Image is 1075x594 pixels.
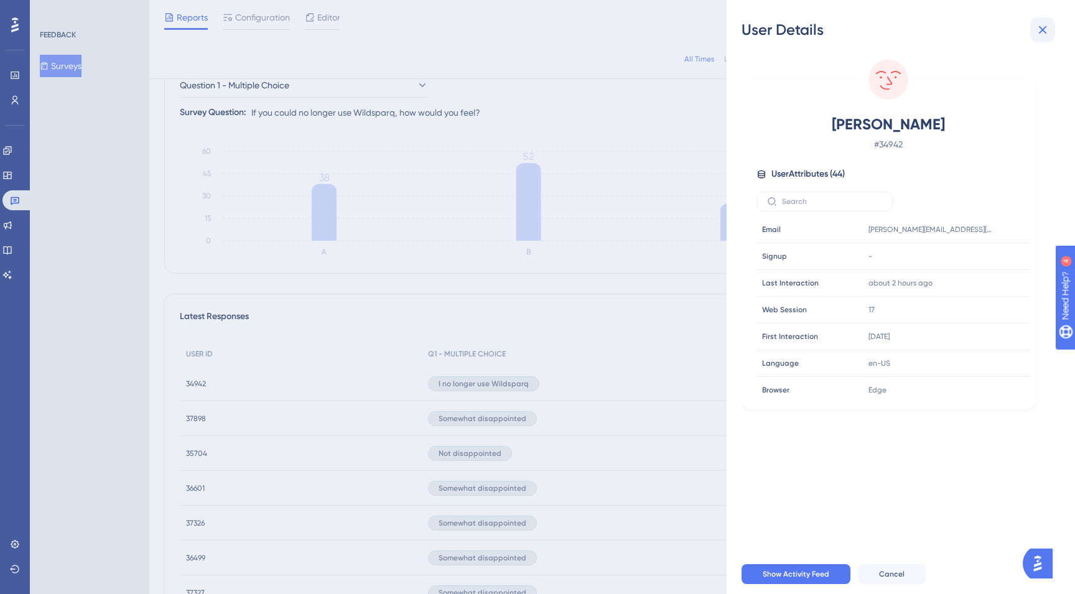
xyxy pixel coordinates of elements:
span: User Attributes ( 44 ) [771,167,845,182]
span: - [868,251,872,261]
span: Last Interaction [762,278,819,288]
button: Show Activity Feed [742,564,850,584]
span: Need Help? [29,3,78,18]
span: Browser [762,385,789,395]
span: en-US [868,358,890,368]
span: First Interaction [762,332,818,341]
span: [PERSON_NAME] [779,114,998,134]
iframe: UserGuiding AI Assistant Launcher [1023,545,1060,582]
span: Show Activity Feed [763,569,829,579]
time: [DATE] [868,332,890,341]
div: User Details [742,20,1060,40]
span: # 34942 [779,137,998,152]
button: Cancel [858,564,926,584]
input: Search [782,197,883,206]
span: Email [762,225,781,234]
time: about 2 hours ago [868,279,933,287]
span: Web Session [762,305,807,315]
div: 4 [86,6,90,16]
span: Language [762,358,799,368]
span: Signup [762,251,787,261]
span: Cancel [879,569,905,579]
span: [PERSON_NAME][EMAIL_ADDRESS][PERSON_NAME][PERSON_NAME][DOMAIN_NAME] [868,225,993,234]
span: 17 [868,305,875,315]
span: Edge [868,385,887,395]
